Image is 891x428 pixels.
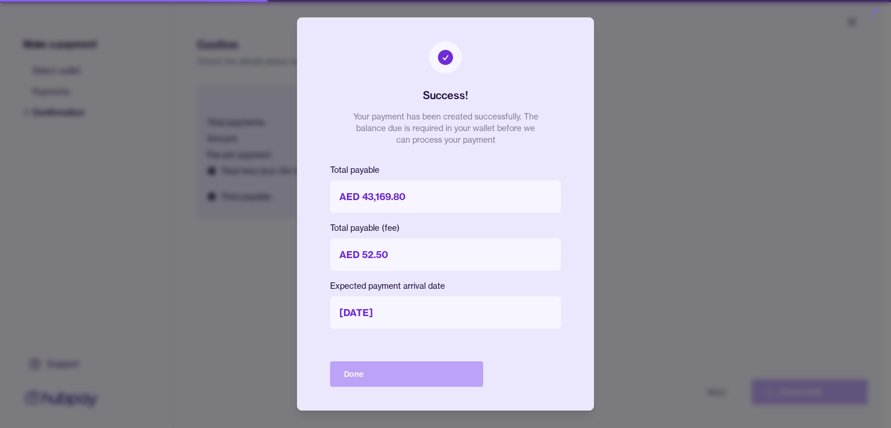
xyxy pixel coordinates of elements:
[330,296,561,329] p: [DATE]
[330,164,561,176] p: Total payable
[330,238,561,271] p: AED 52.50
[330,280,561,292] p: Expected payment arrival date
[330,222,561,234] p: Total payable (fee)
[423,88,468,104] h2: Success!
[330,180,561,213] p: AED 43,169.80
[353,111,538,146] p: Your payment has been created successfully. The balance due is required in your wallet before we ...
